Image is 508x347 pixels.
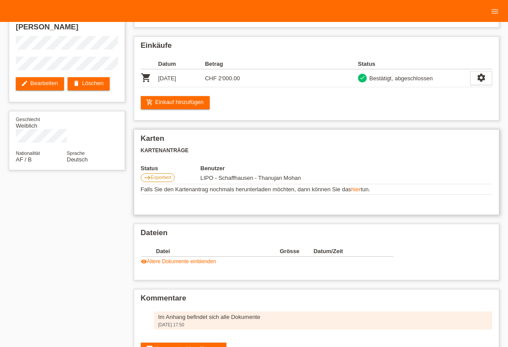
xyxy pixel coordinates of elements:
td: Falls Sie den Kartenantrag nochmals herunterladen möchten, dann können Sie das tun. [141,184,493,195]
a: visibilityÄltere Dokumente einblenden [141,258,216,265]
i: settings [476,73,486,82]
div: Bestätigt, abgeschlossen [367,74,433,83]
h2: Kommentare [141,294,493,307]
h2: Karten [141,134,493,147]
h2: [PERSON_NAME] [16,23,118,36]
div: [DATE] 17:50 [158,322,488,327]
span: 03.02.2025 [200,175,301,181]
td: CHF 2'000.00 [205,69,252,87]
th: Status [141,165,200,172]
a: add_shopping_cartEinkauf hinzufügen [141,96,210,109]
a: menu [486,8,504,14]
i: add_shopping_cart [146,99,153,106]
i: visibility [141,258,147,265]
i: delete [73,80,80,87]
i: edit [21,80,28,87]
span: Exportiert [151,175,172,180]
span: Afghanistan / B / 24.12.2020 [16,156,32,163]
th: Datum/Zeit [314,246,381,257]
h2: Einkäufe [141,41,493,54]
div: Weiblich [16,116,67,129]
i: menu [490,7,499,16]
span: Sprache [67,150,85,156]
td: [DATE] [158,69,205,87]
i: POSP00018719 [141,72,151,83]
span: Nationalität [16,150,40,156]
th: Betrag [205,59,252,69]
th: Datum [158,59,205,69]
span: Deutsch [67,156,88,163]
th: Status [358,59,470,69]
i: check [359,75,365,81]
th: Grösse [280,246,314,257]
h3: Kartenanträge [141,147,493,154]
th: Datei [156,246,280,257]
span: Geschlecht [16,117,40,122]
th: Benutzer [200,165,341,172]
i: east [144,174,151,181]
a: hier [351,186,361,193]
a: editBearbeiten [16,77,64,90]
div: Im Anhang befindet sich alle Dokumente [158,314,488,320]
h2: Dateien [141,229,493,242]
a: deleteLöschen [68,77,110,90]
